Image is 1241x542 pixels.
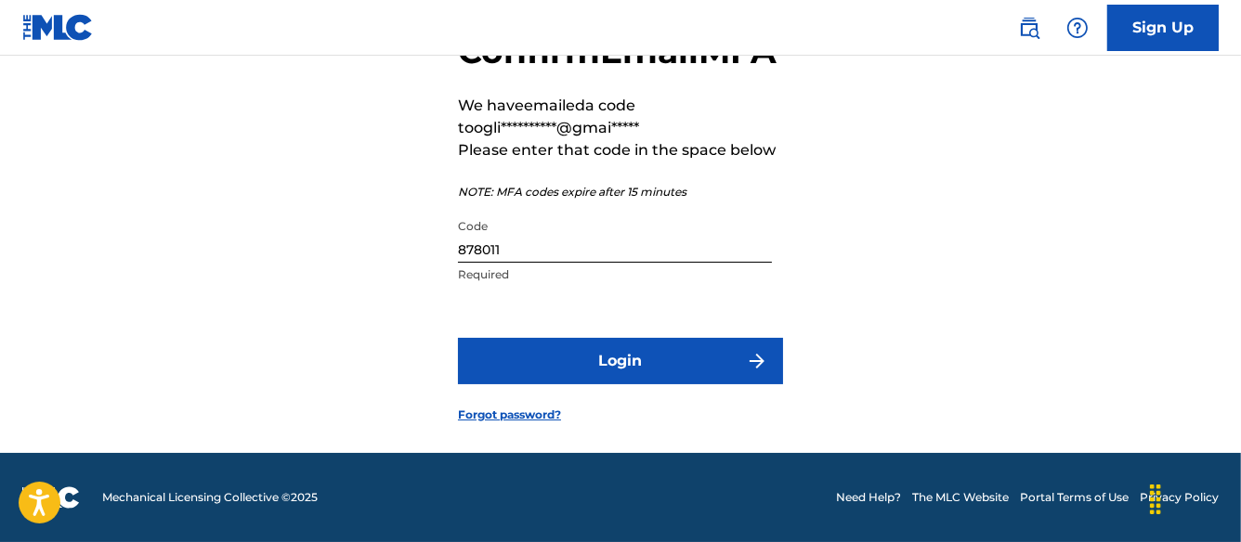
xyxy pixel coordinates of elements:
[1140,489,1219,506] a: Privacy Policy
[458,406,561,423] a: Forgot password?
[746,350,768,372] img: f7272a7cc735f4ea7f67.svg
[22,486,80,509] img: logo
[102,489,318,506] span: Mechanical Licensing Collective © 2025
[458,184,783,200] p: NOTE: MFA codes expire after 15 minutes
[458,338,783,384] button: Login
[458,266,772,283] p: Required
[1141,471,1170,527] div: Drag
[836,489,901,506] a: Need Help?
[1107,5,1219,51] a: Sign Up
[1059,9,1096,46] div: Help
[912,489,1009,506] a: The MLC Website
[22,14,94,41] img: MLC Logo
[1011,9,1048,46] a: Public Search
[1066,17,1089,39] img: help
[1020,489,1129,506] a: Portal Terms of Use
[458,139,783,161] p: Please enter that code in the space below
[1018,17,1040,39] img: search
[1148,453,1241,542] iframe: Chat Widget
